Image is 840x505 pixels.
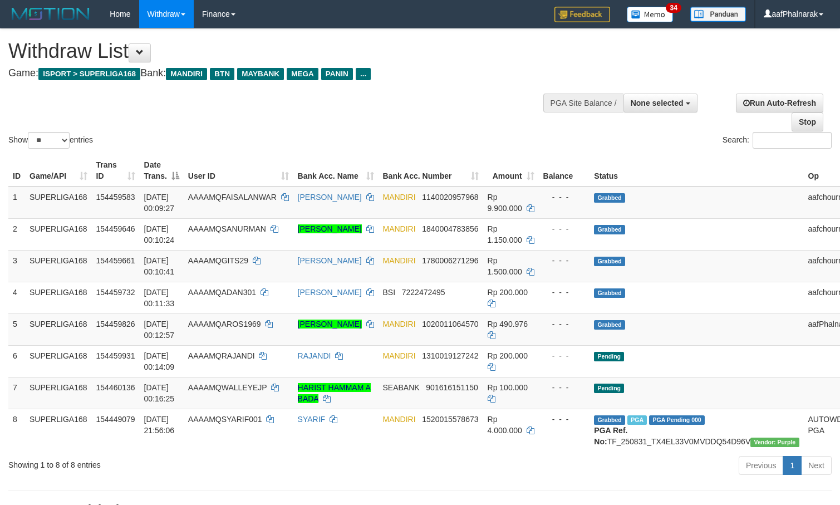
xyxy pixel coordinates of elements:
[287,68,318,80] span: MEGA
[792,112,823,131] a: Stop
[627,415,647,425] span: Marked by aafchoeunmanni
[488,320,528,329] span: Rp 490.976
[590,155,803,187] th: Status
[543,350,586,361] div: - - -
[594,257,625,266] span: Grabbed
[631,99,684,107] span: None selected
[144,415,175,435] span: [DATE] 21:56:06
[298,193,362,202] a: [PERSON_NAME]
[8,155,25,187] th: ID
[422,320,478,329] span: Copy 1020011064570 to clipboard
[594,415,625,425] span: Grabbed
[25,187,92,219] td: SUPERLIGA168
[298,256,362,265] a: [PERSON_NAME]
[422,351,478,360] span: Copy 1310019127242 to clipboard
[488,288,528,297] span: Rp 200.000
[383,415,416,424] span: MANDIRI
[488,415,522,435] span: Rp 4.000.000
[144,224,175,244] span: [DATE] 00:10:24
[8,132,93,149] label: Show entries
[383,193,416,202] span: MANDIRI
[25,282,92,313] td: SUPERLIGA168
[594,288,625,298] span: Grabbed
[750,438,799,447] span: Vendor URL: https://trx4.1velocity.biz
[25,250,92,282] td: SUPERLIGA168
[594,225,625,234] span: Grabbed
[783,456,802,475] a: 1
[590,409,803,452] td: TF_250831_TX4EL33V0MVDDQ54D96V
[188,193,277,202] span: AAAAMQFAISALANWAR
[25,218,92,250] td: SUPERLIGA168
[25,409,92,452] td: SUPERLIGA168
[649,415,705,425] span: PGA Pending
[543,287,586,298] div: - - -
[188,224,266,233] span: AAAAMQSANURMAN
[188,256,248,265] span: AAAAMQGITS29
[623,94,697,112] button: None selected
[96,256,135,265] span: 154459661
[293,155,379,187] th: Bank Acc. Name: activate to sort column ascending
[321,68,353,80] span: PANIN
[723,132,832,149] label: Search:
[483,155,539,187] th: Amount: activate to sort column ascending
[543,223,586,234] div: - - -
[666,3,681,13] span: 34
[144,193,175,213] span: [DATE] 00:09:27
[543,382,586,393] div: - - -
[96,193,135,202] span: 154459583
[594,193,625,203] span: Grabbed
[402,288,445,297] span: Copy 7222472495 to clipboard
[25,313,92,345] td: SUPERLIGA168
[38,68,140,80] span: ISPORT > SUPERLIGA168
[690,7,746,22] img: panduan.png
[383,288,396,297] span: BSI
[298,383,371,403] a: HARIST HAMMAM A BADA
[25,345,92,377] td: SUPERLIGA168
[543,94,623,112] div: PGA Site Balance /
[8,455,342,470] div: Showing 1 to 8 of 8 entries
[184,155,293,187] th: User ID: activate to sort column ascending
[488,256,522,276] span: Rp 1.500.000
[96,320,135,329] span: 154459826
[144,256,175,276] span: [DATE] 00:10:41
[188,288,256,297] span: AAAAMQADAN301
[144,288,175,308] span: [DATE] 00:11:33
[92,155,140,187] th: Trans ID: activate to sort column ascending
[96,351,135,360] span: 154459931
[539,155,590,187] th: Balance
[25,155,92,187] th: Game/API: activate to sort column ascending
[594,352,624,361] span: Pending
[8,68,549,79] h4: Game: Bank:
[488,351,528,360] span: Rp 200.000
[298,224,362,233] a: [PERSON_NAME]
[188,383,267,392] span: AAAAMQWALLEYEJP
[383,224,416,233] span: MANDIRI
[8,409,25,452] td: 8
[739,456,783,475] a: Previous
[554,7,610,22] img: Feedback.jpg
[144,351,175,371] span: [DATE] 00:14:09
[422,256,478,265] span: Copy 1780006271296 to clipboard
[543,414,586,425] div: - - -
[801,456,832,475] a: Next
[594,426,627,446] b: PGA Ref. No:
[237,68,284,80] span: MAYBANK
[426,383,478,392] span: Copy 901616151150 to clipboard
[383,256,416,265] span: MANDIRI
[298,288,362,297] a: [PERSON_NAME]
[8,377,25,409] td: 7
[383,351,416,360] span: MANDIRI
[736,94,823,112] a: Run Auto-Refresh
[543,192,586,203] div: - - -
[25,377,92,409] td: SUPERLIGA168
[594,320,625,330] span: Grabbed
[8,282,25,313] td: 4
[8,250,25,282] td: 3
[144,383,175,403] span: [DATE] 00:16:25
[594,384,624,393] span: Pending
[8,345,25,377] td: 6
[188,351,255,360] span: AAAAMQRAJANDI
[298,320,362,329] a: [PERSON_NAME]
[144,320,175,340] span: [DATE] 00:12:57
[356,68,371,80] span: ...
